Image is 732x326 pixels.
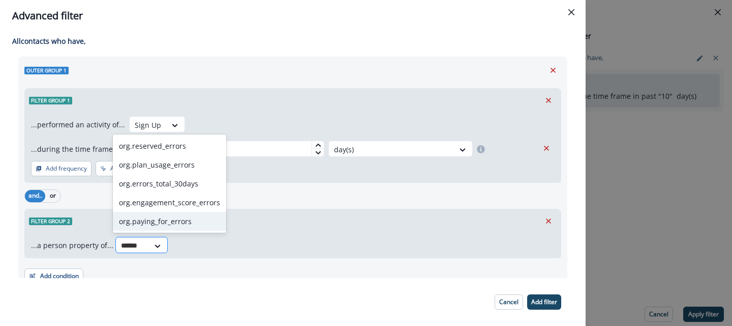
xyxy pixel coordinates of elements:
p: ...a person property of... [31,240,113,251]
button: Add filter [527,294,561,310]
button: Remove [540,213,557,229]
div: org.reserved_errors [113,137,226,155]
p: Add frequency [46,165,87,172]
div: org.paying_for_errors [113,212,226,231]
p: Add filter [531,298,557,306]
p: Add property group [110,165,166,172]
span: Filter group 1 [29,97,72,104]
button: or [45,190,60,202]
button: Remove [545,63,561,78]
p: ...performed an activity of... [31,119,125,130]
button: Add property group [96,161,170,176]
p: Cancel [499,298,518,306]
button: Close [563,4,579,20]
div: Advanced filter [12,8,573,23]
span: Filter group 2 [29,218,72,225]
button: Remove [538,141,555,156]
div: org.engagement_score_errors [113,193,226,212]
button: and.. [25,190,45,202]
div: org.errors_total_30days [113,174,226,193]
button: Remove [540,93,557,108]
button: Cancel [495,294,523,310]
button: Add condition [24,268,83,284]
p: ...during the time frame... [31,144,119,154]
button: Add frequency [31,161,91,176]
p: All contact s who have, [12,36,567,46]
span: Outer group 1 [24,67,69,74]
div: org.plan_usage_errors [113,155,226,174]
